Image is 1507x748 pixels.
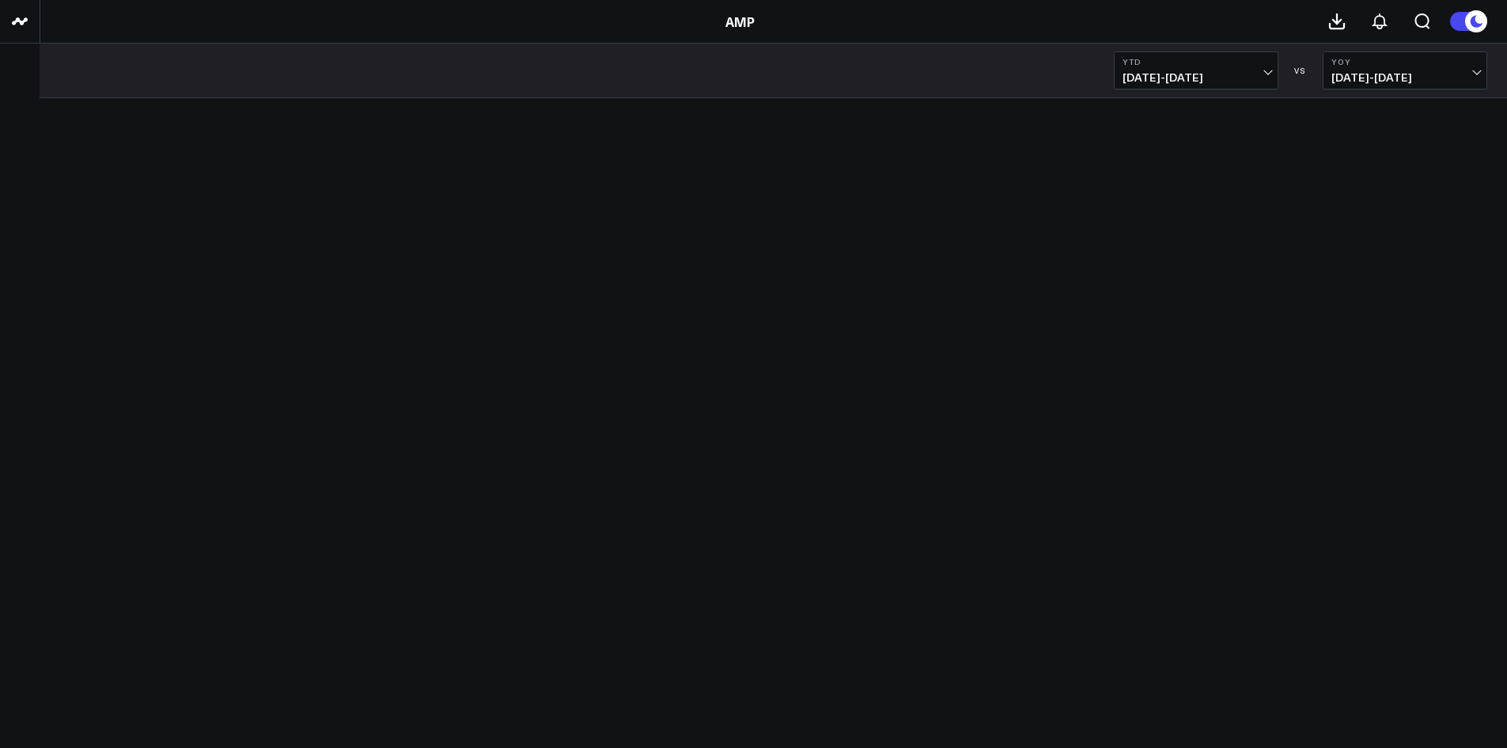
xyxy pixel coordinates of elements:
[1331,57,1479,66] b: YoY
[1286,66,1315,75] div: VS
[1323,51,1487,89] button: YoY[DATE]-[DATE]
[725,13,755,30] a: AMP
[1123,57,1270,66] b: YTD
[1114,51,1278,89] button: YTD[DATE]-[DATE]
[1331,71,1479,84] span: [DATE] - [DATE]
[1123,71,1270,84] span: [DATE] - [DATE]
